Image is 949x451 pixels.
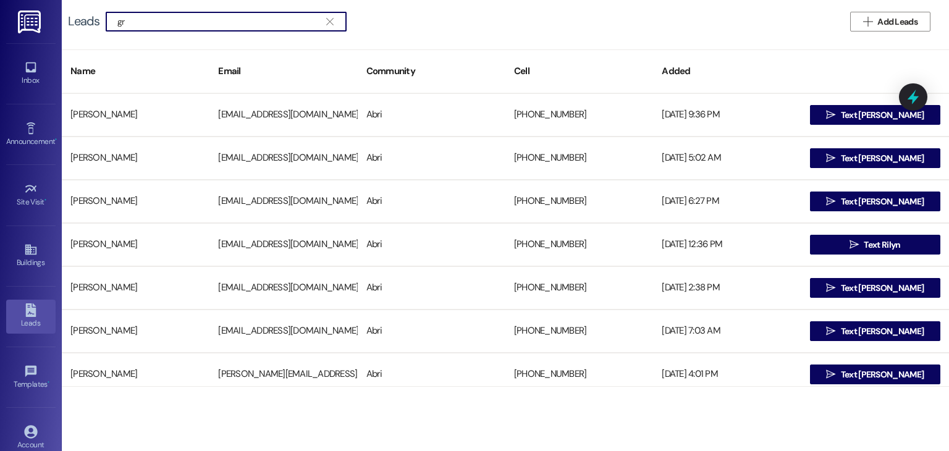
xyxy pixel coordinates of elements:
[68,15,99,28] div: Leads
[653,146,801,171] div: [DATE] 5:02 AM
[841,368,924,381] span: Text [PERSON_NAME]
[62,189,209,214] div: [PERSON_NAME]
[810,148,940,168] button: Text [PERSON_NAME]
[62,362,209,387] div: [PERSON_NAME]
[358,319,505,344] div: Abri
[6,57,56,90] a: Inbox
[209,56,357,86] div: Email
[850,240,859,250] i: 
[826,196,835,206] i: 
[209,362,357,387] div: [PERSON_NAME][EMAIL_ADDRESS][DOMAIN_NAME]
[117,13,320,30] input: Search name/email/community (quotes for exact match e.g. "John Smith")
[505,56,653,86] div: Cell
[358,103,505,127] div: Abri
[358,189,505,214] div: Abri
[505,146,653,171] div: [PHONE_NUMBER]
[209,232,357,257] div: [EMAIL_ADDRESS][DOMAIN_NAME]
[841,152,924,165] span: Text [PERSON_NAME]
[6,179,56,212] a: Site Visit •
[209,189,357,214] div: [EMAIL_ADDRESS][DOMAIN_NAME]
[358,362,505,387] div: Abri
[505,276,653,300] div: [PHONE_NUMBER]
[505,362,653,387] div: [PHONE_NUMBER]
[48,378,49,387] span: •
[863,17,872,27] i: 
[358,56,505,86] div: Community
[810,192,940,211] button: Text [PERSON_NAME]
[653,276,801,300] div: [DATE] 2:38 PM
[44,196,46,204] span: •
[358,232,505,257] div: Abri
[653,103,801,127] div: [DATE] 9:36 PM
[209,146,357,171] div: [EMAIL_ADDRESS][DOMAIN_NAME]
[6,300,56,333] a: Leads
[810,235,940,255] button: Text Rilyn
[320,12,340,31] button: Clear text
[505,189,653,214] div: [PHONE_NUMBER]
[209,103,357,127] div: [EMAIL_ADDRESS][DOMAIN_NAME]
[841,195,924,208] span: Text [PERSON_NAME]
[841,325,924,338] span: Text [PERSON_NAME]
[358,276,505,300] div: Abri
[826,283,835,293] i: 
[358,146,505,171] div: Abri
[62,232,209,257] div: [PERSON_NAME]
[826,326,835,336] i: 
[62,146,209,171] div: [PERSON_NAME]
[505,319,653,344] div: [PHONE_NUMBER]
[653,189,801,214] div: [DATE] 6:27 PM
[505,103,653,127] div: [PHONE_NUMBER]
[209,319,357,344] div: [EMAIL_ADDRESS][DOMAIN_NAME]
[810,365,940,384] button: Text [PERSON_NAME]
[653,232,801,257] div: [DATE] 12:36 PM
[841,109,924,122] span: Text [PERSON_NAME]
[62,103,209,127] div: [PERSON_NAME]
[505,232,653,257] div: [PHONE_NUMBER]
[653,56,801,86] div: Added
[55,135,57,144] span: •
[6,239,56,272] a: Buildings
[62,276,209,300] div: [PERSON_NAME]
[826,369,835,379] i: 
[810,321,940,341] button: Text [PERSON_NAME]
[18,11,43,33] img: ResiDesk Logo
[877,15,917,28] span: Add Leads
[62,56,209,86] div: Name
[810,278,940,298] button: Text [PERSON_NAME]
[826,110,835,120] i: 
[653,362,801,387] div: [DATE] 4:01 PM
[841,282,924,295] span: Text [PERSON_NAME]
[810,105,940,125] button: Text [PERSON_NAME]
[850,12,930,32] button: Add Leads
[209,276,357,300] div: [EMAIL_ADDRESS][DOMAIN_NAME]
[653,319,801,344] div: [DATE] 7:03 AM
[62,319,209,344] div: [PERSON_NAME]
[6,361,56,394] a: Templates •
[826,153,835,163] i: 
[326,17,333,27] i: 
[864,238,900,251] span: Text Rilyn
